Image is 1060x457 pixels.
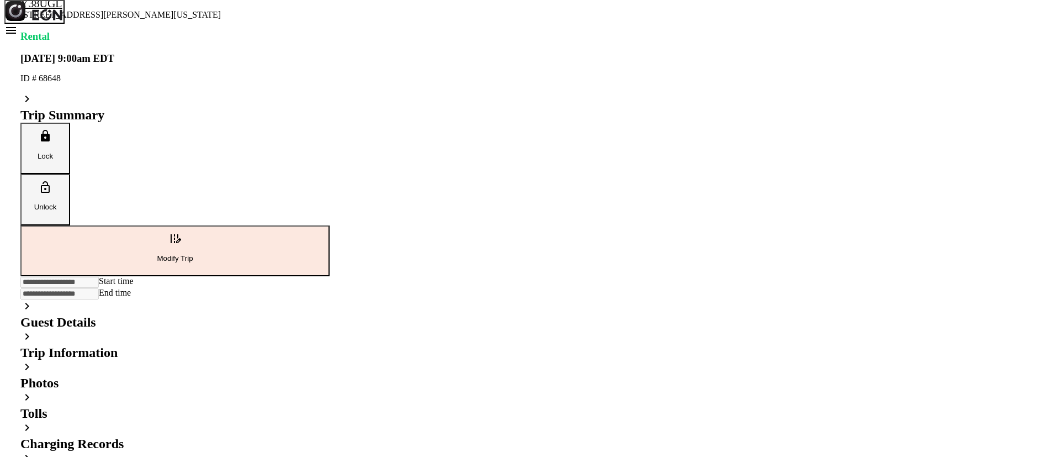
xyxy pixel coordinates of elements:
span: keyboard_arrow_right [20,92,34,106]
label: Start time [99,276,134,286]
span: menu [4,24,18,37]
span: lock [39,129,52,143]
span: keyboard_arrow_right [20,391,34,404]
span: edit_road [168,232,182,245]
span: keyboard_arrow_right [20,360,34,374]
span: keyboard_arrow_right [20,421,34,434]
span: keyboard_arrow_right [20,300,34,313]
h2: Trip Summary [20,108,330,123]
span: keyboard_arrow_right [20,330,34,343]
h2: Tolls [20,406,330,421]
button: Modify Trip [20,225,330,277]
h2: Charging Records [20,437,330,451]
span: lock_open [39,181,52,194]
p: Unlock [27,203,63,211]
p: Lock [27,152,63,160]
h3: [DATE] 9:00am EDT [20,52,330,65]
h2: Trip Information [20,345,330,360]
label: End time [99,288,131,297]
button: Lock [20,123,70,174]
h2: Photos [20,376,330,391]
p: Modify Trip [27,254,323,262]
button: Unlock [20,174,70,225]
h2: Guest Details [20,315,330,330]
p: ID # 68648 [20,73,330,83]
